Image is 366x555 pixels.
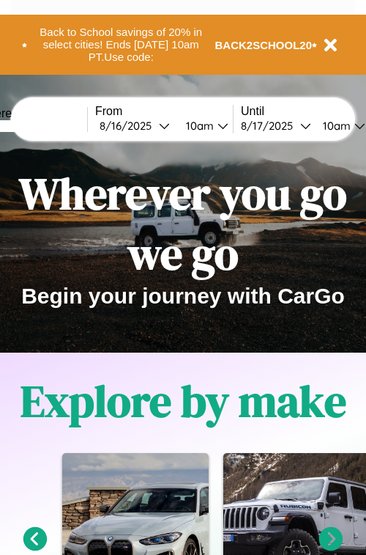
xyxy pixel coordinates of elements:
label: From [95,105,233,118]
button: Back to School savings of 20% in select cities! Ends [DATE] 10am PT.Use code: [27,22,215,67]
div: 8 / 17 / 2025 [241,119,300,133]
div: 10am [315,119,354,133]
h1: Explore by make [20,371,346,431]
div: 10am [179,119,217,133]
div: 8 / 16 / 2025 [100,119,159,133]
b: BACK2SCHOOL20 [215,39,313,51]
button: 8/16/2025 [95,118,174,133]
button: 10am [174,118,233,133]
